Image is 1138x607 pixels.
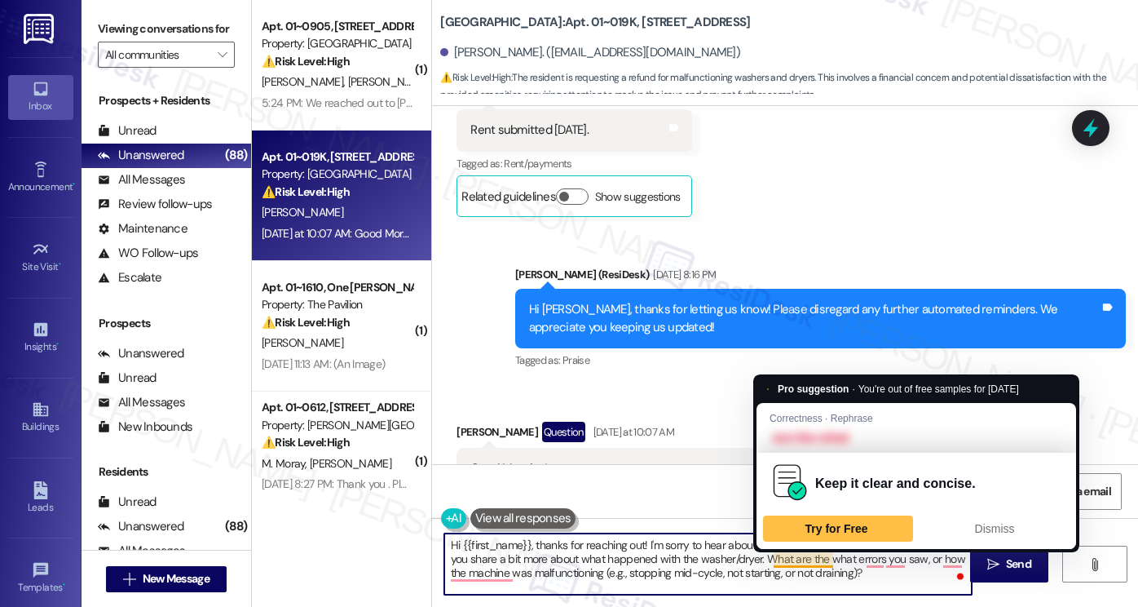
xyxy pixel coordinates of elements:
[348,74,430,89] span: [PERSON_NAME]
[98,245,198,262] div: WO Follow-ups
[262,476,976,491] div: [DATE] 8:27 PM: Thank you . Please make sure your records are corrected to reflect that I have pa...
[589,423,674,441] div: [DATE] at 10:07 AM
[98,122,157,140] div: Unread
[59,259,61,270] span: •
[262,417,412,434] div: Property: [PERSON_NAME][GEOGRAPHIC_DATA]
[262,166,412,183] div: Property: [GEOGRAPHIC_DATA]
[98,196,212,213] div: Review follow-ups
[262,184,350,199] strong: ⚠️ Risk Level: High
[562,353,589,367] span: Praise
[98,16,235,42] label: Viewing conversations for
[310,456,391,471] span: [PERSON_NAME]
[262,205,343,219] span: [PERSON_NAME]
[262,399,412,416] div: Apt. 01~0612, [STREET_ADDRESS][PERSON_NAME]
[1006,556,1031,573] span: Send
[8,556,73,600] a: Templates •
[470,460,899,512] div: Good Morning! How do I receive a refund for malfunctioning washers and/or dryers? Please advise. ...
[262,435,350,450] strong: ⚠️ Risk Level: High
[56,339,59,350] span: •
[105,42,209,68] input: All communities
[457,422,925,448] div: [PERSON_NAME]
[440,71,510,84] strong: ⚠️ Risk Level: High
[440,14,750,31] b: [GEOGRAPHIC_DATA]: Apt. 01~019K, [STREET_ADDRESS]
[143,570,210,587] span: New Message
[440,44,740,61] div: [PERSON_NAME]. ([EMAIL_ADDRESS][DOMAIN_NAME])
[98,370,157,387] div: Unread
[82,92,251,109] div: Prospects + Residents
[82,315,251,332] div: Prospects
[98,220,187,237] div: Maintenance
[970,546,1049,583] button: Send
[221,143,251,168] div: (88)
[470,122,589,139] div: Rent submitted [DATE].
[8,236,73,280] a: Site Visit •
[262,296,412,313] div: Property: The Pavilion
[987,558,999,571] i: 
[262,279,412,296] div: Apt. 01~1610, One [PERSON_NAME]
[8,396,73,440] a: Buildings
[98,269,161,286] div: Escalate
[8,75,73,119] a: Inbox
[461,188,556,212] div: Related guidelines
[504,157,572,171] span: Rent/payments
[529,301,1100,336] div: Hi [PERSON_NAME], thanks for letting us know! Please disregard any further automated reminders. W...
[262,148,412,166] div: Apt. 01~019K, [STREET_ADDRESS]
[262,35,412,52] div: Property: [GEOGRAPHIC_DATA]
[24,14,57,44] img: ResiDesk Logo
[82,463,251,481] div: Residents
[1088,558,1101,571] i: 
[262,74,348,89] span: [PERSON_NAME]
[98,394,185,411] div: All Messages
[444,534,972,595] textarea: To enrich screen reader interactions, please activate Accessibility in Grammarly extension settings
[262,357,385,371] div: [DATE] 11:13 AM: (An Image)
[98,543,185,560] div: All Messages
[8,316,73,360] a: Insights •
[73,179,75,190] span: •
[98,171,185,188] div: All Messages
[262,226,875,241] div: [DATE] at 10:07 AM: Good Morning! How do I receive a refund for malfunctioning washers and/or dry...
[262,18,412,35] div: Apt. 01~0905, [STREET_ADDRESS][PERSON_NAME]
[98,494,157,511] div: Unread
[8,476,73,521] a: Leads
[649,266,716,283] div: [DATE] 8:16 PM
[98,345,184,362] div: Unanswered
[262,54,350,69] strong: ⚠️ Risk Level: High
[515,348,1126,372] div: Tagged as:
[262,95,536,110] div: 5:24 PM: We reached out to [PERSON_NAME], but thanks!
[106,566,227,592] button: New Message
[98,147,184,164] div: Unanswered
[457,152,691,175] div: Tagged as:
[595,188,681,206] label: Show suggestions
[515,266,1126,289] div: [PERSON_NAME] (ResiDesk)
[221,514,251,539] div: (88)
[98,518,184,535] div: Unanswered
[262,456,310,471] span: M. Moray
[218,48,227,61] i: 
[98,419,192,436] div: New Inbounds
[123,573,135,586] i: 
[262,335,343,350] span: [PERSON_NAME]
[262,315,350,330] strong: ⚠️ Risk Level: High
[542,422,585,442] div: Question
[63,579,65,591] span: •
[440,69,1138,104] span: : The resident is requesting a refund for malfunctioning washers and dryers. This involves a fina...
